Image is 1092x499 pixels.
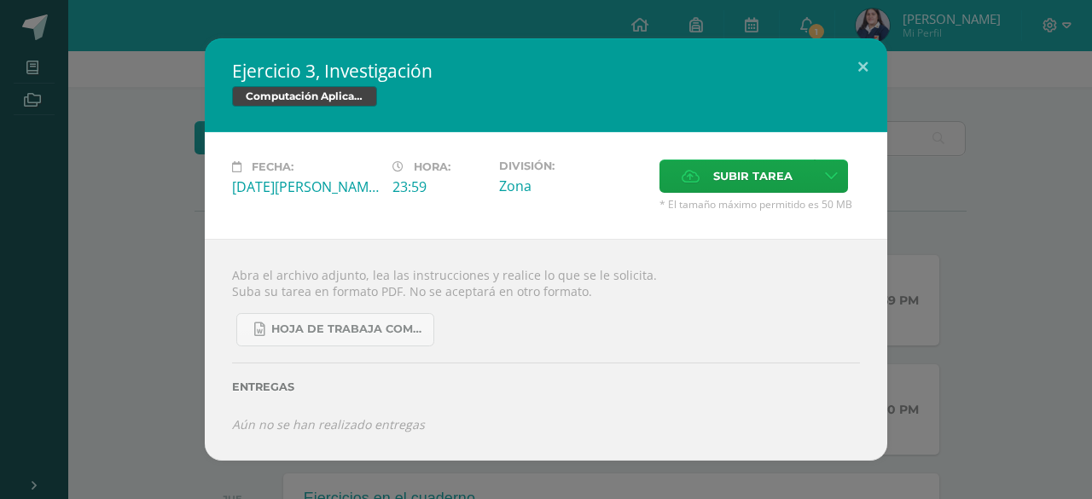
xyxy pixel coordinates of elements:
label: División: [499,160,646,172]
h2: Ejercicio 3, Investigación [232,59,860,83]
i: Aún no se han realizado entregas [232,416,425,432]
span: Hora: [414,160,450,173]
span: Computación Aplicada [232,86,377,107]
button: Close (Esc) [839,38,887,96]
span: * El tamaño máximo permitido es 50 MB [659,197,860,212]
a: Hoja de trabaja Compu Aplicada.docx [236,313,434,346]
div: Abra el archivo adjunto, lea las instrucciones y realice lo que se le solicita. Suba su tarea en ... [205,239,887,461]
span: Hoja de trabaja Compu Aplicada.docx [271,322,425,336]
div: Zona [499,177,646,195]
span: Fecha: [252,160,293,173]
div: [DATE][PERSON_NAME] [232,177,379,196]
label: Entregas [232,380,860,393]
div: 23:59 [392,177,485,196]
span: Subir tarea [713,160,793,192]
